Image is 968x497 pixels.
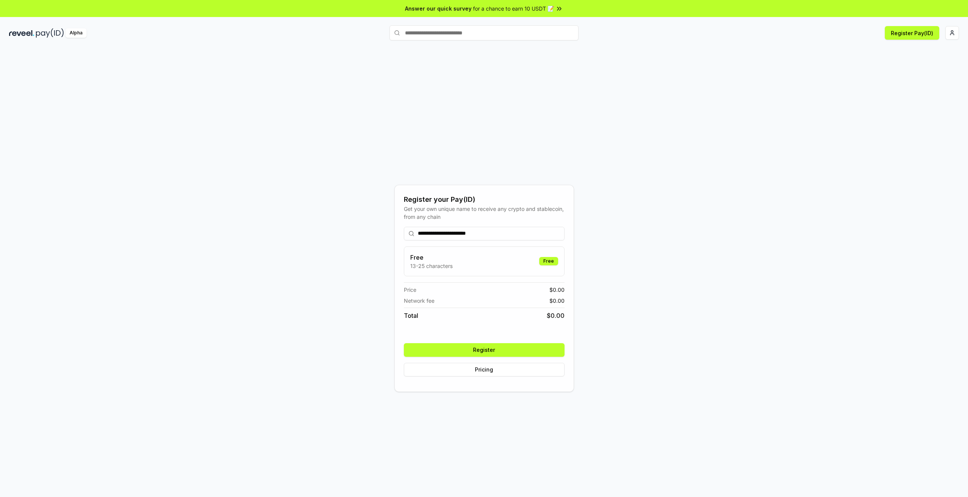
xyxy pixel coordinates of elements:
div: Register your Pay(ID) [404,194,565,205]
span: Total [404,311,418,320]
span: for a chance to earn 10 USDT 📝 [473,5,554,12]
div: Alpha [65,28,87,38]
h3: Free [410,253,453,262]
div: Free [539,257,558,265]
div: Get your own unique name to receive any crypto and stablecoin, from any chain [404,205,565,221]
span: Network fee [404,297,434,305]
button: Register Pay(ID) [885,26,939,40]
img: reveel_dark [9,28,34,38]
img: pay_id [36,28,64,38]
span: Answer our quick survey [405,5,472,12]
p: 13-25 characters [410,262,453,270]
span: Price [404,286,416,294]
span: $ 0.00 [549,286,565,294]
span: $ 0.00 [547,311,565,320]
span: $ 0.00 [549,297,565,305]
button: Pricing [404,363,565,376]
button: Register [404,343,565,357]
